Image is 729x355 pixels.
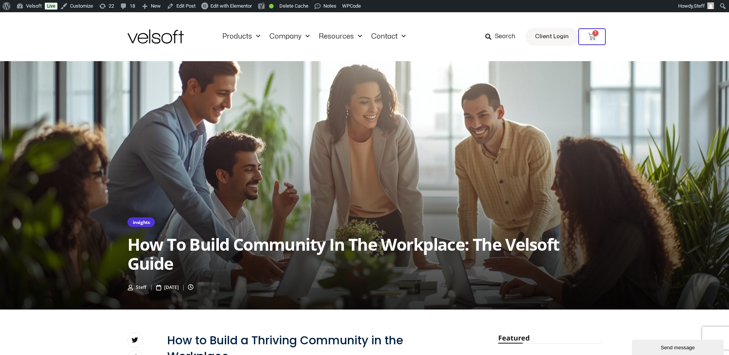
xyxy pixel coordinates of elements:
[218,32,265,41] a: ProductsMenu Toggle
[694,3,705,9] span: Steff
[632,338,725,355] iframe: chat widget
[485,30,521,43] a: Search
[578,28,606,45] a: 1
[210,3,252,9] span: Edit with Elementor
[269,4,274,8] div: Good
[265,32,314,41] a: CompanyMenu Toggle
[495,32,515,42] span: Search
[367,32,410,41] a: ContactMenu Toggle
[314,32,367,41] a: ResourcesMenu Toggle
[592,30,599,36] span: 1
[133,219,150,225] a: insights
[127,235,602,273] h2: How to Build Community in the Workplace: The Velsoft Guide
[525,28,578,46] a: Client Login
[498,332,602,343] h2: Featured
[127,29,184,44] img: Velsoft Training Materials
[535,32,569,42] span: Client Login
[45,3,57,10] a: Live
[136,284,147,290] span: Steff
[164,284,179,290] span: [DATE]
[218,32,410,41] nav: Menu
